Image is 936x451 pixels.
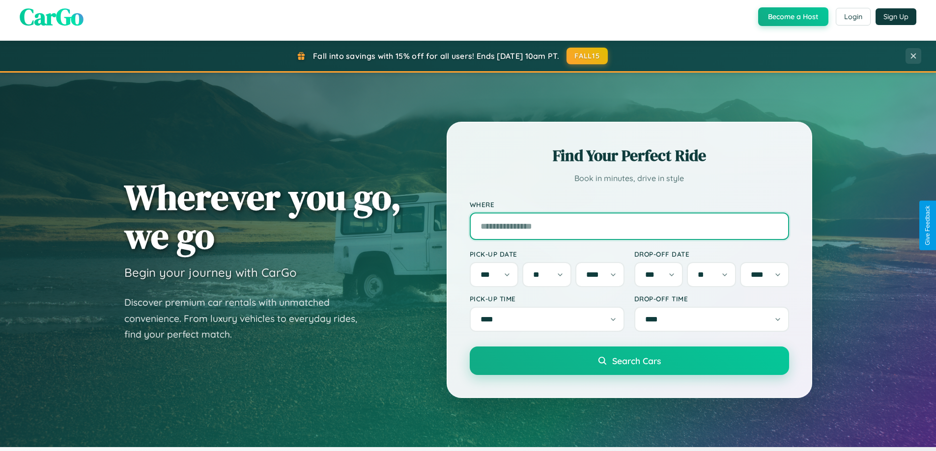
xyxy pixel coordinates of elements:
span: CarGo [20,0,84,33]
button: FALL15 [567,48,608,64]
h2: Find Your Perfect Ride [470,145,789,166]
label: Where [470,200,789,209]
label: Drop-off Date [634,250,789,258]
label: Drop-off Time [634,294,789,303]
button: Sign Up [876,8,916,25]
label: Pick-up Time [470,294,624,303]
h3: Begin your journey with CarGo [124,265,297,280]
span: Fall into savings with 15% off for all users! Ends [DATE] 10am PT. [313,51,559,61]
button: Become a Host [758,7,828,26]
div: Give Feedback [924,206,931,245]
p: Discover premium car rentals with unmatched convenience. From luxury vehicles to everyday rides, ... [124,294,370,343]
button: Search Cars [470,346,789,375]
label: Pick-up Date [470,250,624,258]
button: Login [836,8,871,26]
p: Book in minutes, drive in style [470,171,789,186]
span: Search Cars [612,355,661,366]
h1: Wherever you go, we go [124,178,401,255]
